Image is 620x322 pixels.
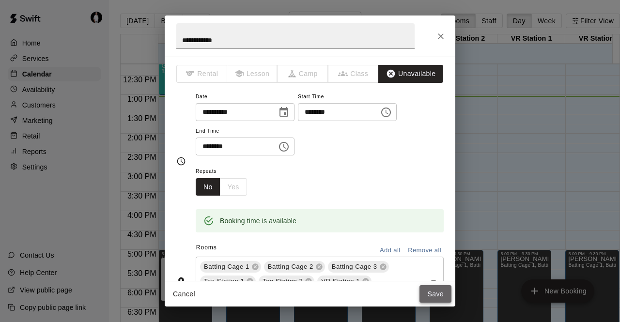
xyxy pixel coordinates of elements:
[264,261,325,273] div: Batting Cage 2
[196,125,294,138] span: End Time
[298,91,397,104] span: Start Time
[317,276,372,287] div: VR Station 1
[328,262,381,272] span: Batting Cage 3
[200,276,248,286] span: Tee Station 1
[200,262,253,272] span: Batting Cage 1
[176,156,186,166] svg: Timing
[328,65,379,83] span: The type of an existing booking cannot be changed
[328,261,389,273] div: Batting Cage 3
[274,103,294,122] button: Choose date, selected date is Oct 11, 2025
[378,65,443,83] button: Unavailable
[176,276,186,286] svg: Rooms
[169,285,200,303] button: Cancel
[259,276,307,286] span: Tee Station 2
[227,65,278,83] span: The type of an existing booking cannot be changed
[432,28,449,45] button: Close
[200,276,256,287] div: Tee Station 1
[259,276,314,287] div: Tee Station 2
[274,137,294,156] button: Choose time, selected time is 9:30 PM
[317,276,364,286] span: VR Station 1
[427,275,440,288] button: Open
[264,262,317,272] span: Batting Cage 2
[196,91,294,104] span: Date
[374,243,405,258] button: Add all
[196,165,255,178] span: Repeats
[405,243,444,258] button: Remove all
[200,261,261,273] div: Batting Cage 1
[376,103,396,122] button: Choose time, selected time is 4:00 PM
[196,244,217,251] span: Rooms
[278,65,328,83] span: The type of an existing booking cannot be changed
[220,212,296,230] div: Booking time is available
[176,65,227,83] span: The type of an existing booking cannot be changed
[196,178,220,196] button: No
[419,285,451,303] button: Save
[196,178,247,196] div: outlined button group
